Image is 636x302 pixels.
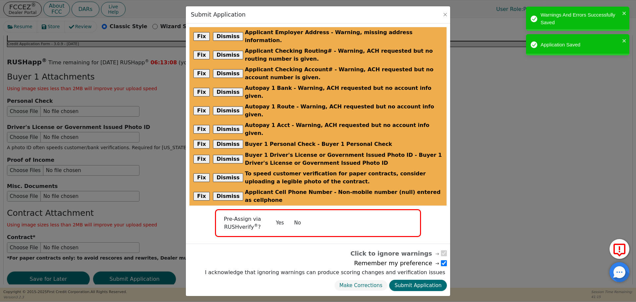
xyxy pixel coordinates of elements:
button: Fix [193,125,210,134]
button: Fix [193,106,210,115]
button: Fix [193,88,210,96]
span: Click to ignore warnings [350,249,440,258]
h3: Submit Application [191,11,245,18]
button: Make Corrections [334,280,388,291]
button: Dismiss [213,106,243,115]
button: close [622,9,627,17]
span: To speed customer verification for paper contracts, consider uploading a legible photo of the con... [245,170,443,186]
button: Dismiss [213,88,243,96]
span: Applicant Checking Routing# - Warning, ACH requested but no routing number is given. [245,47,443,63]
button: Dismiss [213,192,243,201]
button: Dismiss [213,155,243,163]
span: Applicant Cell Phone Number - Non-mobile number (null) entered as cellphone [245,188,443,204]
button: Dismiss [213,32,243,41]
span: Buyer 1 Personal Check - Buyer 1 Personal Check [245,140,392,148]
sup: ® [254,223,258,228]
button: Dismiss [213,173,243,182]
button: Fix [193,32,210,41]
button: Submit Application [389,280,447,291]
button: Yes [271,217,289,229]
button: Report Error to FCC [609,239,629,259]
button: Fix [193,192,210,201]
span: Pre-Assign via RUSHverify ? [224,216,261,230]
button: No [289,217,306,229]
span: Buyer 1 Driver's License or Government Issued Photo ID - Buyer 1 Driver's License or Government I... [245,151,443,167]
button: Fix [193,140,210,149]
button: Dismiss [213,140,243,149]
div: Application Saved [541,41,620,49]
span: Remember my preference [354,259,440,268]
button: Dismiss [213,51,243,59]
span: Applicant Checking Account# - Warning, ACH requested but no account number is given. [245,66,443,82]
button: Close [442,11,449,18]
label: I acknowledge that ignoring warnings can produce scoring changes and verification issues [203,269,447,276]
button: Fix [193,155,210,163]
button: Dismiss [213,69,243,78]
span: Autopay 1 Route - Warning, ACH requested but no account info given. [245,103,443,119]
button: Fix [193,173,210,182]
button: close [622,37,627,44]
button: Fix [193,51,210,59]
div: Warnings And Errors Successfully Saved [541,11,620,26]
span: Autopay 1 Bank - Warning, ACH requested but no account info given. [245,84,443,100]
button: Fix [193,69,210,78]
button: Dismiss [213,125,243,134]
span: Applicant Employer Address - Warning, missing address information. [245,29,443,44]
span: Autopay 1 Acct - Warning, ACH requested but no account info given. [245,121,443,137]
